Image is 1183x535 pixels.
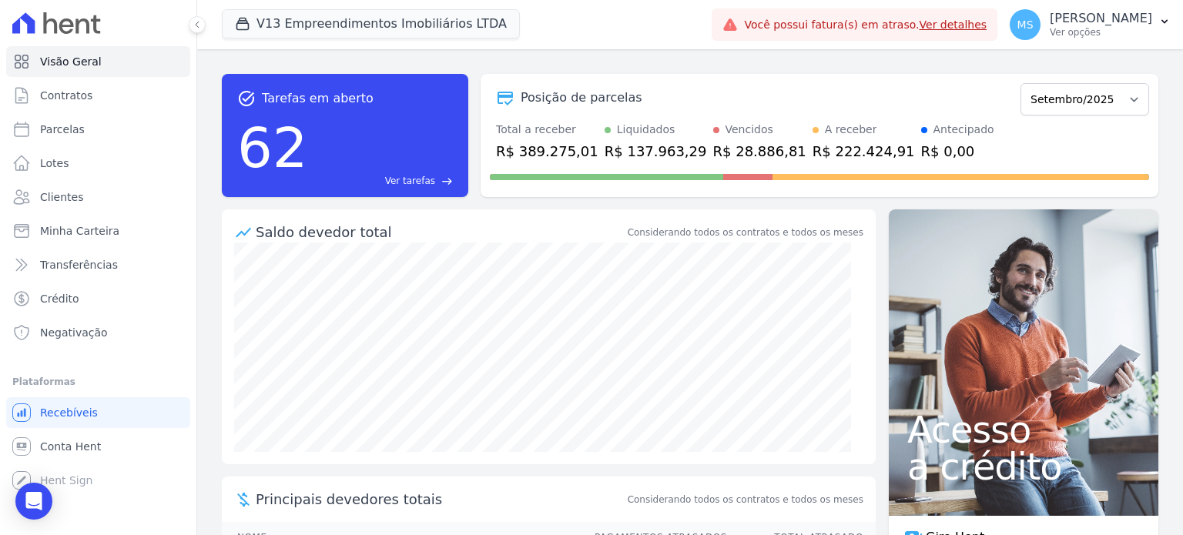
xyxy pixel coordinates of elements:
span: Contratos [40,88,92,103]
span: east [441,176,453,187]
span: Conta Hent [40,439,101,454]
a: Visão Geral [6,46,190,77]
a: Clientes [6,182,190,212]
div: A receber [825,122,877,138]
a: Crédito [6,283,190,314]
p: [PERSON_NAME] [1050,11,1152,26]
p: Ver opções [1050,26,1152,38]
div: R$ 222.424,91 [813,141,915,162]
div: Antecipado [933,122,994,138]
span: Considerando todos os contratos e todos os meses [628,493,863,507]
span: Você possui fatura(s) em atraso. [744,17,987,33]
span: Transferências [40,257,118,273]
span: Parcelas [40,122,85,137]
div: Saldo devedor total [256,222,625,242]
span: Tarefas em aberto [262,89,374,108]
span: Ver tarefas [385,174,435,188]
div: R$ 389.275,01 [496,141,598,162]
span: Visão Geral [40,54,102,69]
span: Acesso [907,411,1140,448]
a: Conta Hent [6,431,190,462]
span: Clientes [40,189,83,205]
span: Negativação [40,325,108,340]
span: Principais devedores totais [256,489,625,510]
div: Open Intercom Messenger [15,483,52,520]
a: Ver tarefas east [314,174,453,188]
span: Minha Carteira [40,223,119,239]
div: Posição de parcelas [521,89,642,107]
a: Recebíveis [6,397,190,428]
span: task_alt [237,89,256,108]
div: Plataformas [12,373,184,391]
a: Negativação [6,317,190,348]
button: MS [PERSON_NAME] Ver opções [997,3,1183,46]
span: Crédito [40,291,79,306]
a: Ver detalhes [920,18,987,31]
span: Lotes [40,155,69,171]
div: 62 [237,108,308,188]
a: Transferências [6,249,190,280]
div: Liquidados [617,122,675,138]
a: Parcelas [6,114,190,145]
span: MS [1017,19,1034,30]
div: R$ 28.886,81 [713,141,806,162]
span: Recebíveis [40,405,98,420]
button: V13 Empreendimentos Imobiliários LTDA [222,9,520,38]
a: Contratos [6,80,190,111]
span: a crédito [907,448,1140,485]
a: Minha Carteira [6,216,190,246]
div: Total a receber [496,122,598,138]
div: R$ 137.963,29 [605,141,707,162]
div: R$ 0,00 [921,141,994,162]
div: Vencidos [726,122,773,138]
a: Lotes [6,148,190,179]
div: Considerando todos os contratos e todos os meses [628,226,863,239]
